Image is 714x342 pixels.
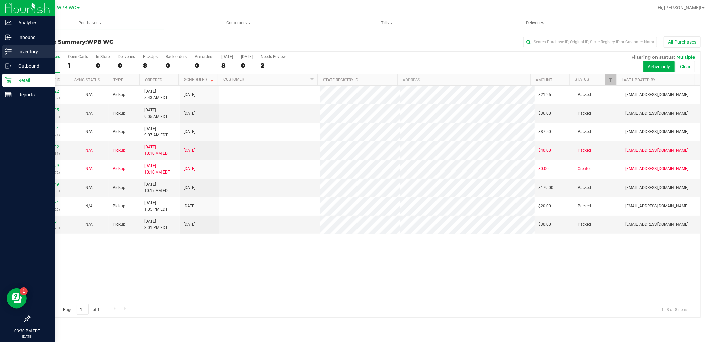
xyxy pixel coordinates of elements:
[40,126,59,131] a: 11986701
[85,129,93,134] span: Not Applicable
[625,221,688,228] span: [EMAIL_ADDRESS][DOMAIN_NAME]
[625,166,688,172] span: [EMAIL_ADDRESS][DOMAIN_NAME]
[74,78,100,82] a: Sync Status
[195,62,213,69] div: 0
[164,16,313,30] a: Customers
[5,34,12,41] inline-svg: Inbound
[536,78,552,82] a: Amount
[143,54,158,59] div: PickUps
[12,48,52,56] p: Inventory
[85,185,93,191] button: N/A
[313,16,461,30] a: Tills
[221,54,233,59] div: [DATE]
[261,62,286,69] div: 2
[85,92,93,98] button: N/A
[622,78,656,82] a: Last Updated By
[221,62,233,69] div: 8
[578,166,592,172] span: Created
[118,54,135,59] div: Deliveries
[85,110,93,117] button: N/A
[184,129,195,135] span: [DATE]
[184,110,195,117] span: [DATE]
[517,20,553,26] span: Deliveries
[113,185,125,191] span: Pickup
[144,218,168,231] span: [DATE] 3:01 PM EDT
[165,20,312,26] span: Customers
[96,62,110,69] div: 0
[20,287,28,295] iframe: Resource center unread badge
[113,92,125,98] span: Pickup
[578,92,591,98] span: Packed
[523,37,657,47] input: Search Purchase ID, Original ID, State Registry ID or Customer Name...
[306,74,317,85] a: Filter
[625,110,688,117] span: [EMAIL_ADDRESS][DOMAIN_NAME]
[539,166,549,172] span: $0.00
[145,78,162,82] a: Ordered
[625,129,688,135] span: [EMAIL_ADDRESS][DOMAIN_NAME]
[631,54,675,60] span: Filtering on status:
[118,62,135,69] div: 0
[166,54,187,59] div: Back-orders
[12,91,52,99] p: Reports
[113,129,125,135] span: Pickup
[241,62,253,69] div: 0
[461,16,609,30] a: Deliveries
[166,62,187,69] div: 0
[5,19,12,26] inline-svg: Analytics
[57,5,76,11] span: WPB WC
[3,328,52,334] p: 03:30 PM EDT
[3,334,52,339] p: [DATE]
[184,203,195,209] span: [DATE]
[575,77,589,82] a: Status
[68,54,88,59] div: Open Carts
[539,110,551,117] span: $36.00
[85,148,93,153] span: Not Applicable
[5,77,12,84] inline-svg: Retail
[195,54,213,59] div: Pre-orders
[85,166,93,171] span: Not Applicable
[68,62,88,69] div: 1
[40,182,59,187] a: 11987149
[113,203,125,209] span: Pickup
[643,61,675,72] button: Active only
[605,74,616,85] a: Filter
[397,74,530,86] th: Address
[184,92,195,98] span: [DATE]
[85,111,93,116] span: Not Applicable
[40,200,59,205] a: 11988581
[184,221,195,228] span: [DATE]
[12,76,52,84] p: Retail
[144,88,168,101] span: [DATE] 8:43 AM EDT
[77,304,89,315] input: 1
[85,204,93,208] span: Not Applicable
[578,221,591,228] span: Packed
[144,181,170,194] span: [DATE] 10:17 AM EDT
[113,147,125,154] span: Pickup
[144,144,170,157] span: [DATE] 10:10 AM EDT
[85,129,93,135] button: N/A
[40,163,59,168] a: 11987099
[539,185,554,191] span: $179.00
[184,166,195,172] span: [DATE]
[5,91,12,98] inline-svg: Reports
[578,129,591,135] span: Packed
[12,19,52,27] p: Analytics
[40,89,59,94] a: 11986222
[85,92,93,97] span: Not Applicable
[12,62,52,70] p: Outbound
[16,16,164,30] a: Purchases
[29,39,253,45] h3: Purchase Summary:
[113,78,123,82] a: Type
[578,203,591,209] span: Packed
[7,288,27,309] iframe: Resource center
[625,185,688,191] span: [EMAIL_ADDRESS][DOMAIN_NAME]
[658,5,701,10] span: Hi, [PERSON_NAME]!
[625,92,688,98] span: [EMAIL_ADDRESS][DOMAIN_NAME]
[85,221,93,228] button: N/A
[85,203,93,209] button: N/A
[323,78,358,82] a: State Registry ID
[184,147,195,154] span: [DATE]
[85,222,93,227] span: Not Applicable
[539,147,551,154] span: $40.00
